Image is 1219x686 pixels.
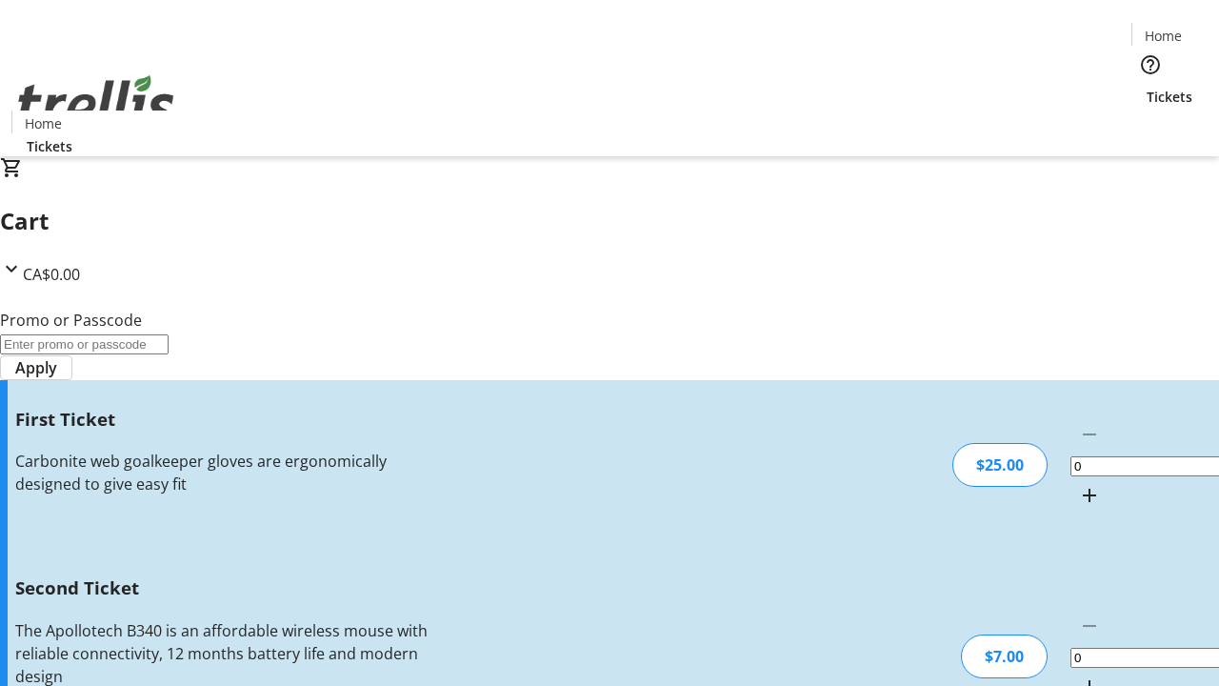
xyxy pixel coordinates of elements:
div: $7.00 [961,635,1048,678]
button: Increment by one [1070,476,1109,514]
a: Tickets [11,136,88,156]
span: Home [1145,26,1182,46]
button: Cart [1131,107,1169,145]
button: Help [1131,46,1169,84]
span: Home [25,113,62,133]
span: Tickets [1147,87,1192,107]
span: Apply [15,356,57,379]
span: CA$0.00 [23,264,80,285]
a: Tickets [1131,87,1208,107]
a: Home [1132,26,1193,46]
span: Tickets [27,136,72,156]
h3: Second Ticket [15,575,431,601]
img: Orient E2E Organization T6w4RVvN1s's Logo [11,54,181,150]
div: $25.00 [952,443,1048,487]
div: Carbonite web goalkeeper gloves are ergonomically designed to give easy fit [15,450,431,495]
a: Home [12,113,73,133]
h3: First Ticket [15,406,431,433]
